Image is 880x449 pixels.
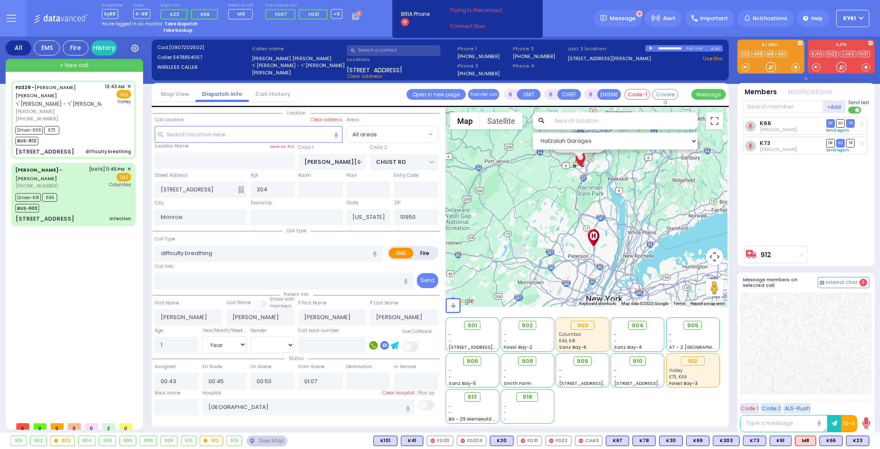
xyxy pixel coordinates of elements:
[449,374,451,380] span: -
[202,363,222,370] label: En Route
[226,299,251,306] label: Last Name
[44,126,59,135] span: K73
[457,70,500,77] label: [PHONE_NUMBER]
[102,21,163,27] span: You're logged in as monitor.
[521,439,525,443] img: red-radio-icon.svg
[116,90,131,98] span: EMS
[504,338,506,344] span: -
[418,390,434,397] label: Pick up
[251,327,267,334] label: Gender
[252,55,344,62] label: [PERSON_NAME] [PERSON_NAME]
[133,3,150,8] label: Lines
[695,43,703,53] div: 0:49
[15,84,76,99] a: [PERSON_NAME] [PERSON_NAME]
[571,321,594,330] div: 903
[614,374,617,380] span: -
[140,436,156,446] div: 908
[836,10,869,27] button: KY61
[173,54,202,61] span: 3478854057
[480,112,522,129] button: Show satellite imagery
[119,423,132,430] span: 0
[606,436,629,446] div: BLS
[298,327,339,334] label: Call back number
[34,13,91,24] img: Logo
[513,45,565,52] span: Phone 3
[669,367,683,374] span: Valley
[252,45,344,52] label: Caller name
[700,15,728,22] span: Important
[155,117,184,123] label: Call Location
[760,140,770,146] a: K73
[309,11,319,18] span: FD31
[352,130,377,139] span: All areas
[706,248,723,265] button: Map camera controls
[155,143,189,150] label: Location Name
[238,186,244,193] span: Other building occupants
[170,11,179,18] span: K22
[133,9,150,19] span: K-68
[836,119,845,127] span: SO
[776,51,787,57] a: K61
[559,380,640,387] span: [STREET_ADDRESS][PERSON_NAME]
[788,87,832,97] button: Notifications
[568,45,645,52] label: Last 3 location
[155,263,173,270] label: Call Info
[846,436,869,446] div: BLS
[457,62,510,70] span: Phone 2
[31,436,47,446] div: 902
[449,409,451,416] span: -
[745,87,777,97] button: Members
[155,390,180,397] label: Back Home
[513,62,565,70] span: Phone 4
[691,89,726,100] button: Message
[663,15,675,22] span: Alert
[504,403,551,409] div: -
[252,62,344,69] label: ר' [PERSON_NAME] - ר' [PERSON_NAME]
[610,14,636,23] span: Message
[155,300,179,307] label: First Name
[549,112,698,129] input: Search location
[632,436,656,446] div: K78
[549,439,553,443] img: red-radio-icon.svg
[298,172,311,179] label: Room
[823,100,846,113] button: +Add
[394,363,416,370] label: In Service
[431,439,435,443] img: red-radio-icon.svg
[247,436,287,446] div: See map
[165,21,198,27] strong: Take dispatch
[202,327,247,334] div: Year/Month/Week/Day
[401,436,423,446] div: K41
[282,228,311,234] span: Call type
[16,423,29,430] span: 0
[559,367,562,374] span: -
[846,119,855,127] span: TR
[457,45,510,52] span: Phone 1
[614,344,642,351] span: Sanz Bay-4
[42,193,57,202] span: K44
[200,436,223,446] div: 912
[311,117,342,123] label: Clear address
[711,45,723,52] div: K-61
[116,173,131,181] span: EMS
[157,44,249,51] label: Cad:
[826,280,858,286] span: Internal Chat
[820,281,824,285] img: comment-alt.png
[346,200,358,206] label: State
[761,403,782,414] button: Code 2
[102,3,123,8] label: Dispatcher
[117,98,131,105] span: Valley
[737,43,804,49] label: KJ EMS...
[163,27,192,34] strong: Take backup
[347,45,440,56] input: Search a contact
[105,83,125,90] span: 12:43 AM
[632,436,656,446] div: BLS
[79,436,95,446] div: 904
[739,51,752,57] a: K23
[270,303,292,309] span: members
[85,423,98,430] span: 0
[102,9,118,19] span: ky68
[157,54,249,61] label: Caller:
[836,139,845,147] span: SO
[402,328,432,335] label: Use Callback
[681,357,705,366] div: 912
